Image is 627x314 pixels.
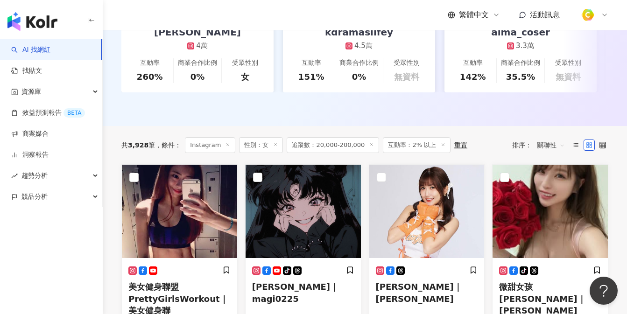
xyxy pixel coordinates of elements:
[516,41,534,51] div: 3.3萬
[556,71,581,83] div: 無資料
[241,71,249,83] div: 女
[137,71,163,83] div: 260%
[239,137,283,153] span: 性別：女
[140,58,160,68] div: 互動率
[128,141,148,149] span: 3,928
[21,81,41,102] span: 資源庫
[352,71,366,83] div: 0%
[11,150,49,160] a: 洞察報告
[316,26,402,39] div: kdramaslifey
[501,58,540,68] div: 商業合作比例
[121,141,155,149] div: 共 筆
[7,12,57,31] img: logo
[21,165,48,186] span: 趨勢分析
[11,173,18,179] span: rise
[11,108,85,118] a: 效益預測報告BETA
[122,165,237,258] img: KOL Avatar
[155,141,181,149] span: 條件 ：
[512,138,570,153] div: 排序：
[463,58,483,68] div: 互動率
[190,71,205,83] div: 0%
[339,58,379,68] div: 商業合作比例
[454,141,467,149] div: 重置
[530,10,560,19] span: 活動訊息
[11,66,42,76] a: 找貼文
[369,165,485,258] img: KOL Avatar
[252,282,338,303] span: [PERSON_NAME]｜magi0225
[394,71,419,83] div: 無資料
[537,138,565,153] span: 關聯性
[459,10,489,20] span: 繁體中文
[482,26,559,39] div: alma_coser
[11,129,49,139] a: 商案媒合
[460,71,486,83] div: 142%
[579,6,597,24] img: %E6%96%B9%E5%BD%A2%E7%B4%94.png
[590,277,618,305] iframe: Help Scout Beacon - Open
[383,137,451,153] span: 互動率：2% 以上
[11,45,50,55] a: searchAI 找網紅
[178,58,217,68] div: 商業合作比例
[493,165,608,258] img: KOL Avatar
[287,137,379,153] span: 追蹤數：20,000-200,000
[376,282,462,303] span: [PERSON_NAME]｜[PERSON_NAME]
[185,137,235,153] span: Instagram
[21,186,48,207] span: 競品分析
[555,58,581,68] div: 受眾性別
[506,71,535,83] div: 35.5%
[232,58,258,68] div: 受眾性別
[298,71,324,83] div: 151%
[354,41,373,51] div: 4.5萬
[302,58,321,68] div: 互動率
[394,58,420,68] div: 受眾性別
[246,165,361,258] img: KOL Avatar
[196,41,208,51] div: 4萬
[145,26,250,39] div: [PERSON_NAME]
